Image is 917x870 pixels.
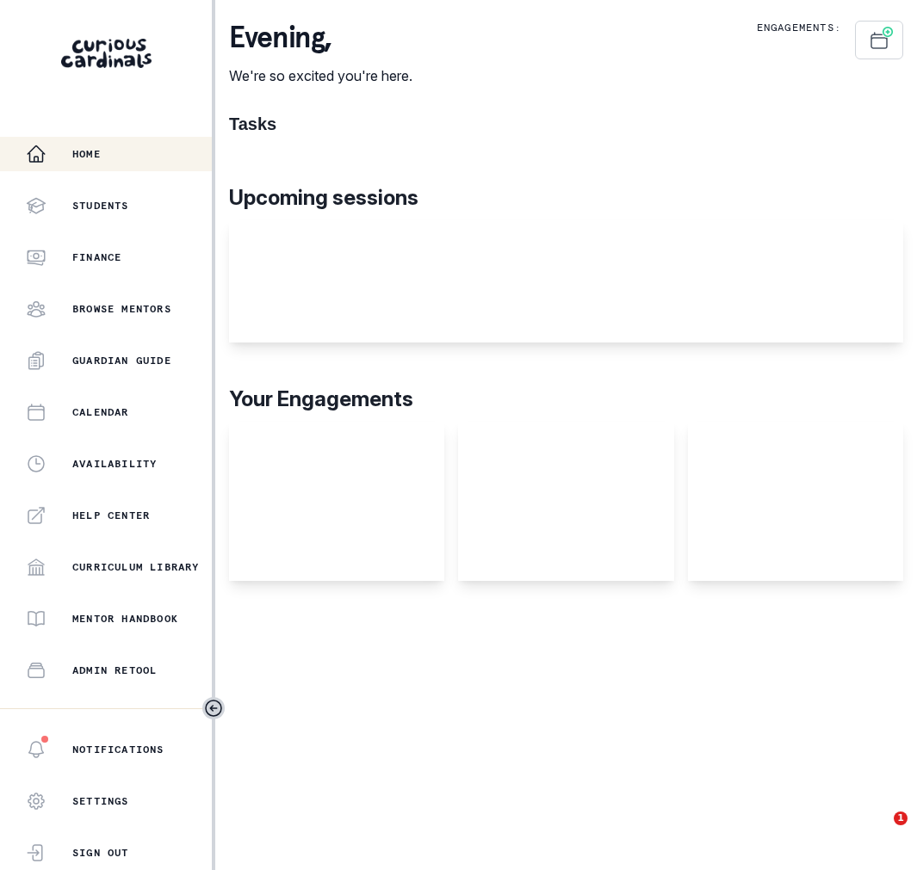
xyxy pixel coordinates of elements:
p: Help Center [72,509,150,522]
p: Mentor Handbook [72,612,178,626]
p: Settings [72,794,129,808]
p: Finance [72,250,121,264]
p: We're so excited you're here. [229,65,412,86]
span: 1 [894,811,908,825]
iframe: Intercom live chat [858,811,900,853]
p: Upcoming sessions [229,182,903,213]
p: Engagements: [757,21,841,34]
h1: Tasks [229,114,903,134]
p: Students [72,199,129,213]
button: Schedule Sessions [855,21,903,59]
button: Toggle sidebar [202,697,225,719]
p: Availability [72,457,157,471]
p: Curriculum Library [72,560,200,574]
img: Curious Cardinals Logo [61,39,152,68]
p: Your Engagements [229,384,903,415]
p: Admin Retool [72,663,157,677]
p: Calendar [72,405,129,419]
p: evening , [229,21,412,55]
p: Sign Out [72,846,129,860]
p: Browse Mentors [72,302,171,316]
p: Home [72,147,101,161]
p: Notifications [72,743,164,756]
p: Guardian Guide [72,354,171,367]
